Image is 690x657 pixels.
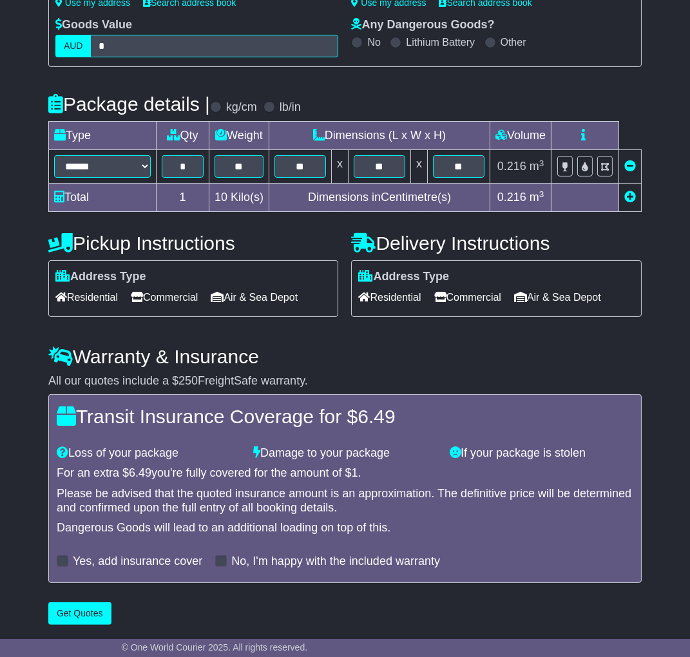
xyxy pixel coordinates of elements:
label: lb/in [280,100,301,115]
span: 0.216 [497,160,526,173]
label: No [367,36,380,48]
td: Qty [156,122,209,150]
div: If your package is stolen [443,446,640,461]
label: Goods Value [55,18,132,32]
span: 1 [352,466,358,479]
span: 6.49 [358,406,395,427]
div: Loss of your package [50,446,247,461]
div: Damage to your package [247,446,443,461]
span: 250 [178,374,198,387]
span: 0.216 [497,191,526,204]
span: Air & Sea Depot [211,287,298,307]
td: x [331,150,348,184]
span: Residential [358,287,421,307]
td: Dimensions in Centimetre(s) [269,184,490,212]
label: Address Type [358,270,449,284]
div: All our quotes include a $ FreightSafe warranty. [48,374,642,388]
div: Please be advised that the quoted insurance amount is an approximation. The definitive price will... [57,487,633,515]
h4: Pickup Instructions [48,233,339,254]
span: Air & Sea Depot [514,287,601,307]
label: No, I'm happy with the included warranty [231,555,440,569]
span: m [530,191,544,204]
h4: Package details | [48,93,210,115]
span: © One World Courier 2025. All rights reserved. [122,642,308,652]
td: Volume [490,122,551,150]
span: 10 [215,191,227,204]
td: Dimensions (L x W x H) [269,122,490,150]
label: Other [501,36,526,48]
td: Total [48,184,156,212]
sup: 3 [539,158,544,168]
div: Dangerous Goods will lead to an additional loading on top of this. [57,521,633,535]
td: x [410,150,427,184]
td: Kilo(s) [209,184,269,212]
span: 6.49 [129,466,151,479]
span: Commercial [131,287,198,307]
label: AUD [55,35,91,57]
div: For an extra $ you're fully covered for the amount of $ . [57,466,633,481]
h4: Delivery Instructions [351,233,642,254]
td: Type [48,122,156,150]
label: Lithium Battery [406,36,475,48]
sup: 3 [539,189,544,199]
h4: Transit Insurance Coverage for $ [57,406,633,427]
a: Add new item [624,191,636,204]
label: kg/cm [226,100,257,115]
label: Yes, add insurance cover [73,555,202,569]
a: Remove this item [624,160,636,173]
button: Get Quotes [48,602,111,625]
span: Residential [55,287,118,307]
label: Any Dangerous Goods? [351,18,494,32]
span: m [530,160,544,173]
td: Weight [209,122,269,150]
h4: Warranty & Insurance [48,346,642,367]
span: Commercial [434,287,501,307]
td: 1 [156,184,209,212]
label: Address Type [55,270,146,284]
